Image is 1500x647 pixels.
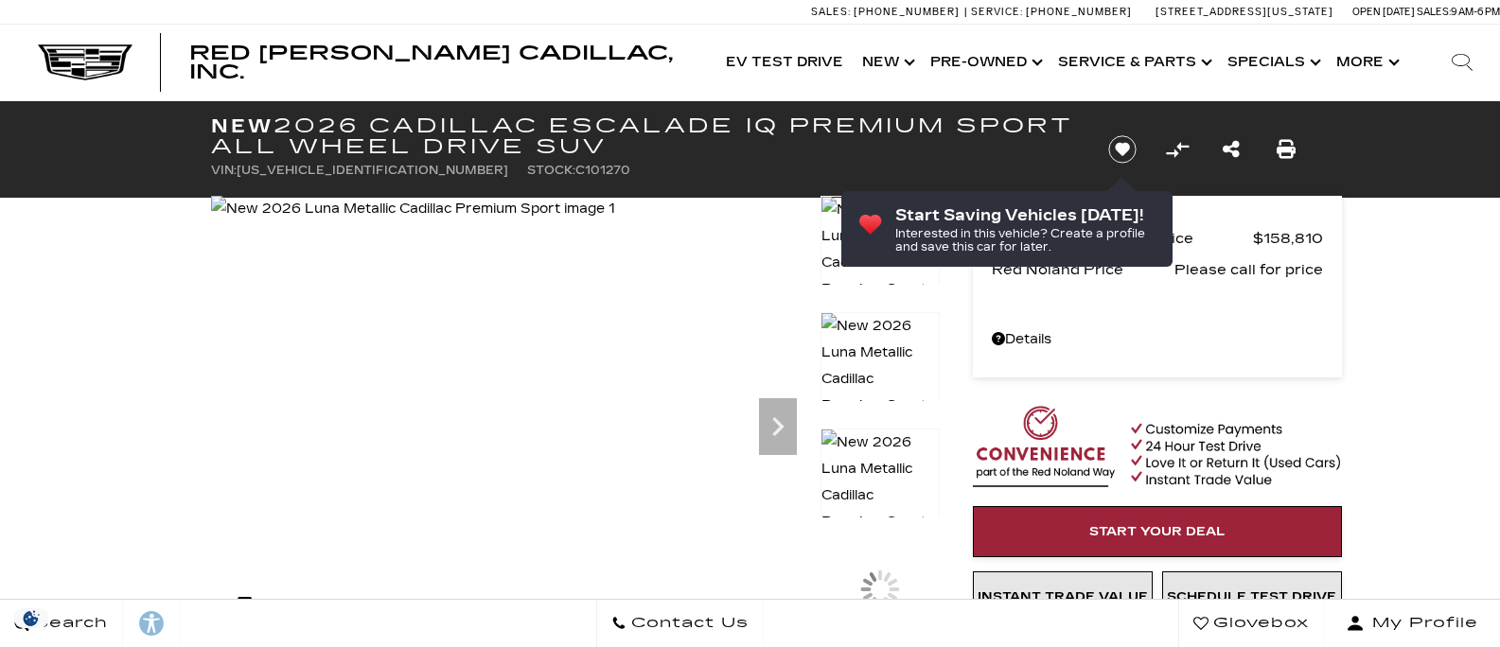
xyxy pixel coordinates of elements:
[1102,134,1143,165] button: Save vehicle
[1327,25,1405,100] button: More
[821,428,940,563] img: New 2026 Luna Metallic Cadillac Premium Sport image 3
[211,114,274,137] strong: New
[9,608,53,628] img: Opt-Out Icon
[1049,25,1218,100] a: Service & Parts
[821,196,940,330] img: New 2026 Luna Metallic Cadillac Premium Sport image 1
[211,196,615,222] img: New 2026 Luna Metallic Cadillac Premium Sport image 1
[1223,136,1240,163] a: Share this New 2026 Cadillac ESCALADE IQ Premium Sport All Wheel Drive SUV
[992,225,1323,252] a: MSRP - Total Vehicle Price $158,810
[921,25,1049,100] a: Pre-Owned
[973,506,1342,557] a: Start Your Deal
[992,326,1323,353] a: Details
[1209,610,1309,637] span: Glovebox
[1167,589,1336,604] span: Schedule Test Drive
[1352,6,1415,18] span: Open [DATE]
[29,610,108,637] span: Search
[225,583,343,628] div: (13) Photos
[811,6,851,18] span: Sales:
[821,312,940,446] img: New 2026 Luna Metallic Cadillac Premium Sport image 2
[189,42,673,83] span: Red [PERSON_NAME] Cadillac, Inc.
[1365,610,1478,637] span: My Profile
[211,164,237,177] span: VIN:
[38,44,132,80] img: Cadillac Dark Logo with Cadillac White Text
[189,44,697,81] a: Red [PERSON_NAME] Cadillac, Inc.
[854,6,960,18] span: [PHONE_NUMBER]
[971,6,1023,18] span: Service:
[1163,135,1191,164] button: Compare Vehicle
[1218,25,1327,100] a: Specials
[992,225,1253,252] span: MSRP - Total Vehicle Price
[575,164,630,177] span: C101270
[211,115,1077,157] h1: 2026 Cadillac ESCALADE IQ Premium Sport All Wheel Drive SUV
[1253,225,1323,252] span: $158,810
[811,7,964,17] a: Sales: [PHONE_NUMBER]
[1162,571,1342,622] a: Schedule Test Drive
[1026,6,1132,18] span: [PHONE_NUMBER]
[973,571,1153,622] a: Instant Trade Value
[978,589,1148,604] span: Instant Trade Value
[1178,600,1324,647] a: Glovebox
[1156,6,1333,18] a: [STREET_ADDRESS][US_STATE]
[9,608,53,628] section: Click to Open Cookie Consent Modal
[1277,136,1296,163] a: Print this New 2026 Cadillac ESCALADE IQ Premium Sport All Wheel Drive SUV
[527,164,575,177] span: Stock:
[992,256,1323,283] a: Red Noland Price Please call for price
[1089,524,1226,539] span: Start Your Deal
[626,610,749,637] span: Contact Us
[1174,256,1323,283] span: Please call for price
[237,164,508,177] span: [US_VEHICLE_IDENTIFICATION_NUMBER]
[1451,6,1500,18] span: 9 AM-6 PM
[596,600,764,647] a: Contact Us
[992,256,1174,283] span: Red Noland Price
[716,25,853,100] a: EV Test Drive
[853,25,921,100] a: New
[964,7,1137,17] a: Service: [PHONE_NUMBER]
[1324,600,1500,647] button: Open user profile menu
[759,398,797,455] div: Next
[1417,6,1451,18] span: Sales:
